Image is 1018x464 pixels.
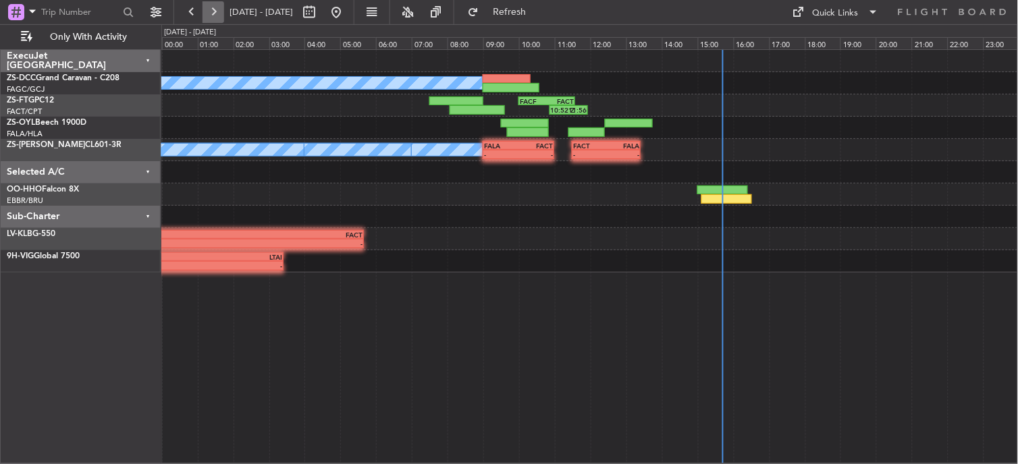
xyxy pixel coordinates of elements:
div: 10:52 Z [551,106,568,114]
a: ZS-OYLBeech 1900D [7,119,86,127]
span: ZS-FTG [7,96,34,105]
div: FACT [242,231,363,239]
div: 18:00 [805,37,841,49]
div: 15:00 [698,37,734,49]
div: - [606,150,639,158]
a: FAGC/GCJ [7,84,45,94]
span: [DATE] - [DATE] [230,6,293,18]
div: 04:00 [304,37,340,49]
div: 20:00 [876,37,912,49]
div: 03:00 [269,37,305,49]
div: 07:00 [412,37,448,49]
div: 02:00 [234,37,269,49]
div: 06:00 [376,37,412,49]
div: Quick Links [813,7,859,20]
a: FALA/HLA [7,129,43,139]
div: FACT [573,142,606,150]
span: 9H-VIG [7,252,34,260]
div: FALA [606,142,639,150]
div: FACT [547,97,574,105]
div: 22:00 [948,37,984,49]
div: 16:00 [734,37,770,49]
div: 08:00 [448,37,483,49]
div: FACF [520,97,547,105]
div: - [573,150,606,158]
a: ZS-[PERSON_NAME]CL601-3R [7,141,122,149]
div: 11:56 Z [568,106,586,114]
div: 00:00 [162,37,198,49]
span: Only With Activity [35,32,142,42]
span: Refresh [481,7,538,17]
div: 01:00 [198,37,234,49]
div: - [121,239,242,248]
div: FACT [518,142,553,150]
div: FALA [484,142,518,150]
button: Refresh [461,1,542,23]
div: LTAI [117,253,282,261]
a: ZS-DCCGrand Caravan - C208 [7,74,119,82]
span: OO-HHO [7,185,42,194]
a: FACT/CPT [7,107,42,117]
div: - [484,150,518,158]
div: 10:00 [519,37,555,49]
div: 13:00 [626,37,662,49]
span: ZS-[PERSON_NAME] [7,141,85,149]
span: ZS-DCC [7,74,36,82]
div: 19:00 [840,37,876,49]
a: EBBR/BRU [7,196,43,206]
div: 11:00 [555,37,591,49]
div: SBGL [121,231,242,239]
button: Quick Links [786,1,886,23]
div: 21:00 [912,37,948,49]
a: ZS-FTGPC12 [7,96,54,105]
div: 17:00 [770,37,805,49]
div: - [117,262,282,270]
div: 14:00 [662,37,698,49]
div: - [518,150,553,158]
a: LV-KLBG-550 [7,230,55,238]
button: Only With Activity [15,26,146,48]
span: LV-KLB [7,230,32,238]
input: Trip Number [41,2,119,22]
div: 05:00 [340,37,376,49]
span: ZS-OYL [7,119,35,127]
a: OO-HHOFalcon 8X [7,185,79,194]
a: 9H-VIGGlobal 7500 [7,252,80,260]
div: - [242,239,363,248]
div: [DATE] - [DATE] [164,27,216,38]
div: 12:00 [591,37,626,49]
div: 09:00 [483,37,519,49]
